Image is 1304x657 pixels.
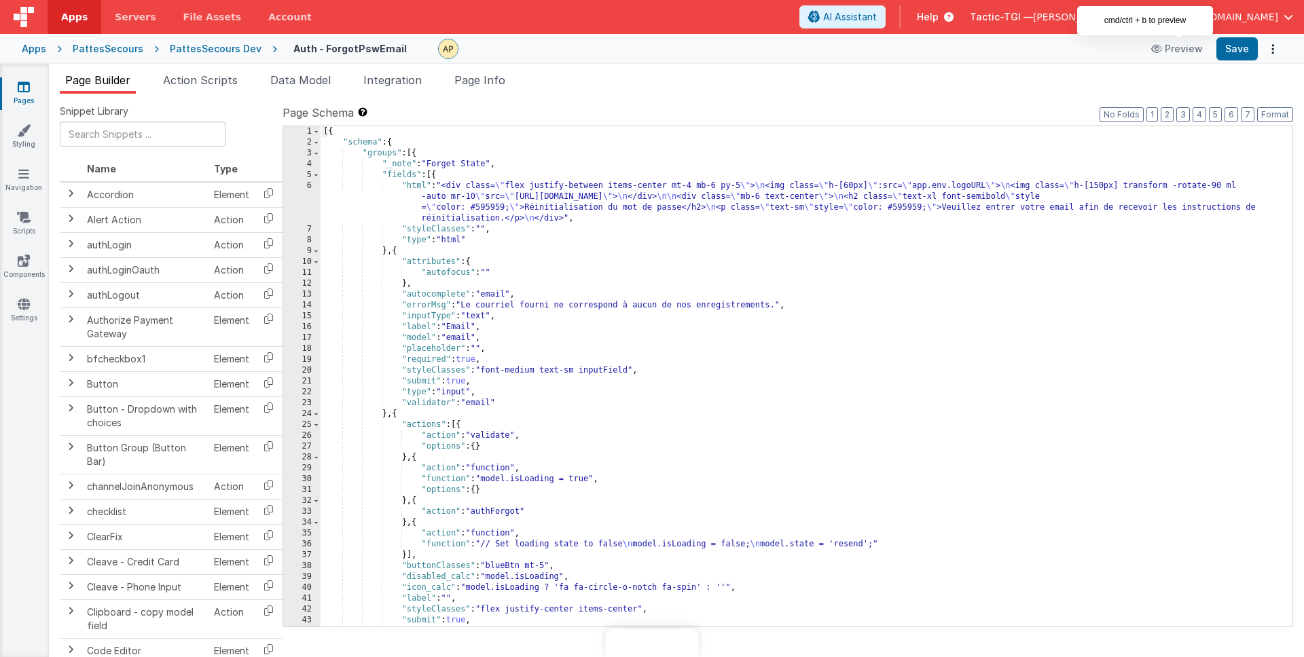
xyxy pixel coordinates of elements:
button: 4 [1193,107,1206,122]
td: Action [209,207,255,232]
div: 24 [283,409,321,419]
div: 43 [283,615,321,626]
td: Element [209,574,255,599]
span: Help [917,10,939,24]
div: 31 [283,485,321,495]
td: authLoginOauth [81,257,209,282]
div: 17 [283,333,321,343]
div: 33 [283,506,321,517]
div: 38 [283,561,321,571]
div: 12 [283,278,321,289]
span: Action Scripts [163,73,238,87]
button: Tactic-TGI — [PERSON_NAME][EMAIL_ADDRESS][DOMAIN_NAME] [970,10,1293,24]
td: Action [209,474,255,499]
td: Cleave - Phone Input [81,574,209,599]
div: 1 [283,126,321,137]
span: Tactic-TGI — [970,10,1033,24]
div: Apps [22,42,46,56]
input: Search Snippets ... [60,121,225,147]
div: 29 [283,463,321,474]
div: 21 [283,376,321,387]
td: Action [209,232,255,257]
td: authLogout [81,282,209,307]
h4: Auth - ForgotPswEmail [293,43,407,54]
td: Clipboard - copy model field [81,599,209,638]
div: 37 [283,550,321,561]
td: authLogin [81,232,209,257]
div: 27 [283,441,321,452]
button: 5 [1209,107,1222,122]
iframe: Marker.io feedback button [606,628,699,657]
div: 41 [283,593,321,604]
div: 19 [283,354,321,365]
button: AI Assistant [799,5,886,29]
div: 42 [283,604,321,615]
span: Apps [61,10,88,24]
button: Preview [1143,38,1211,60]
div: 9 [283,246,321,257]
div: 13 [283,289,321,300]
div: PattesSecours Dev [170,42,261,56]
div: 8 [283,235,321,246]
img: c78abd8586fb0502950fd3f28e86ae42 [439,39,458,58]
div: 20 [283,365,321,376]
td: Element [209,435,255,474]
span: Snippet Library [60,105,128,118]
div: 22 [283,387,321,398]
span: Data Model [270,73,331,87]
button: 7 [1241,107,1254,122]
td: Element [209,307,255,346]
td: Element [209,549,255,574]
button: Save [1216,37,1258,60]
span: Page Info [454,73,505,87]
td: Element [209,396,255,435]
td: Cleave - Credit Card [81,549,209,574]
td: Element [209,346,255,371]
button: 1 [1146,107,1158,122]
div: cmd/ctrl + b to preview [1077,6,1213,35]
td: Authorize Payment Gateway [81,307,209,346]
div: 39 [283,571,321,582]
div: 10 [283,257,321,267]
td: Action [209,282,255,307]
td: Action [209,257,255,282]
div: 35 [283,528,321,539]
button: Format [1257,107,1293,122]
td: channelJoinAnonymous [81,474,209,499]
span: Integration [363,73,422,87]
td: Element [209,499,255,524]
div: 40 [283,582,321,593]
div: 16 [283,322,321,333]
span: Page Schema [283,105,354,121]
span: Type [214,163,238,174]
span: AI Assistant [823,10,877,24]
button: Options [1263,39,1282,58]
div: 34 [283,517,321,528]
div: 23 [283,398,321,409]
span: Servers [115,10,156,24]
div: 3 [283,148,321,159]
div: PattesSecours [73,42,143,56]
div: 6 [283,181,321,224]
td: bfcheckbox1 [81,346,209,371]
td: Button Group (Button Bar) [81,435,209,474]
td: Button [81,371,209,396]
div: 2 [283,137,321,148]
td: Alert Action [81,207,209,232]
td: Element [209,524,255,549]
td: Button - Dropdown with choices [81,396,209,435]
div: 44 [283,626,321,637]
div: 25 [283,419,321,430]
div: 5 [283,170,321,181]
td: ClearFix [81,524,209,549]
div: 32 [283,495,321,506]
td: Action [209,599,255,638]
div: 28 [283,452,321,463]
td: Accordion [81,182,209,208]
button: 2 [1161,107,1174,122]
td: checklist [81,499,209,524]
td: Element [209,371,255,396]
span: File Assets [183,10,242,24]
span: Name [87,163,116,174]
button: 6 [1225,107,1238,122]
